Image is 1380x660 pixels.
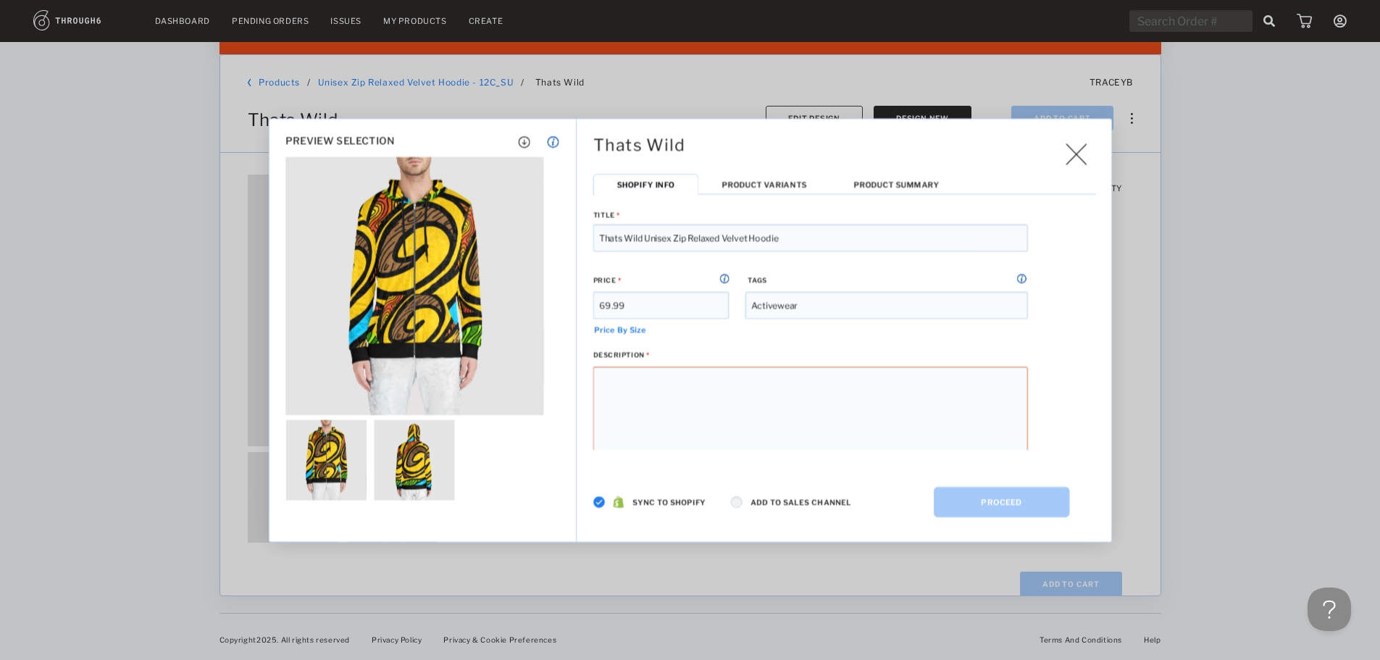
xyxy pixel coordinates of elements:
label: Title [593,205,1096,224]
img: icon_button_download.25f86ee2.svg [518,136,530,149]
span: Shopify Info [616,180,674,189]
img: icon_button_info.cb0b00cd.svg [1016,273,1027,284]
label: Sync to Shopify [627,497,706,506]
h2: PREVIEW SELECTION [285,135,395,146]
label: PRICE [593,267,730,289]
img: icon_checked.f574cae3.svg [593,496,606,508]
input: The Shopify product title [593,224,1028,251]
iframe: Toggle Customer Support [1308,588,1351,631]
label: TAGS [748,267,1027,289]
h1: Thats Wild [593,135,1096,154]
span: Product Summary [853,180,940,189]
label: Add to Sales Channel [745,497,850,506]
img: icon_button_x_thin.7ff7c24d.svg [1066,143,1087,165]
button: PROCEED [934,486,1070,517]
img: icon_button_info.cb0b00cd.svg [719,273,729,284]
img: icon_button_info.cb0b00cd.svg [546,135,560,149]
img: icon_unchecked.2a26d89f.png [730,496,743,508]
label: DESCRIPTION [593,346,650,364]
img: 210900_Thumb_2a1832653b24498b9c1ef6e77899cc03-10900-.png [374,419,454,500]
span: Price By Size [593,319,1074,340]
img: 8N1BYXVKJjwfTlK7AJe0nheiDgpXqh3p0vef97C80aRNiE0ncNOOodQAHbpDUHsZBv+j76z8AUhWeHbcW2AAAAABJRU5ErkJg... [613,496,624,508]
input: shirt,athletic,summer [745,291,1028,319]
span: Product Variants [722,180,806,189]
img: 110900_Thumb_5d95d6211f23408da63793e28e3cdc5b-10900-.png [286,419,367,500]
